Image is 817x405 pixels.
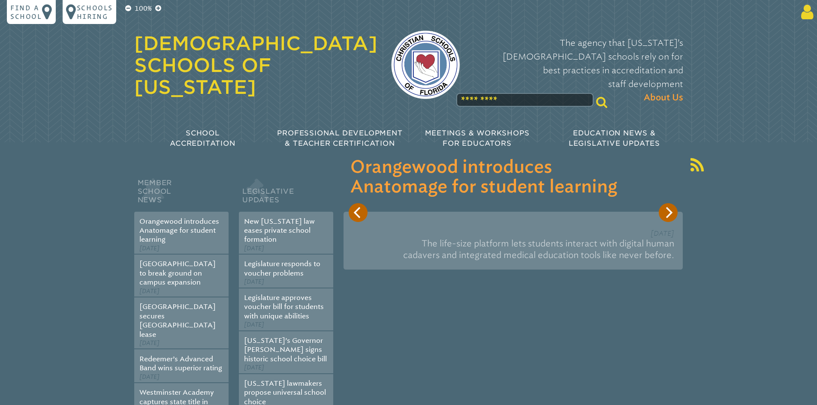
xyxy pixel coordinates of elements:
span: [DATE] [139,245,160,252]
span: [DATE] [244,321,264,328]
h3: Orangewood introduces Anatomage for student learning [350,158,676,197]
a: [GEOGRAPHIC_DATA] to break ground on campus expansion [139,260,216,286]
h2: Member School News [134,177,229,212]
span: [DATE] [244,364,264,371]
span: About Us [644,91,683,105]
span: [DATE] [651,229,674,237]
span: [DATE] [139,288,160,295]
span: [DATE] [244,245,264,252]
a: Legislature approves voucher bill for students with unique abilities [244,294,324,320]
a: [US_STATE]’s Governor [PERSON_NAME] signs historic school choice bill [244,336,327,363]
a: Orangewood introduces Anatomage for student learning [139,217,219,244]
span: School Accreditation [170,129,235,147]
p: Schools Hiring [77,3,113,21]
h2: Legislative Updates [239,177,333,212]
button: Next [659,203,678,222]
a: New [US_STATE] law eases private school formation [244,217,315,244]
span: [DATE] [139,373,160,381]
p: Find a school [10,3,42,21]
span: Meetings & Workshops for Educators [425,129,530,147]
a: Redeemer’s Advanced Band wins superior rating [139,355,222,372]
span: [DATE] [244,278,264,285]
span: Education News & Legislative Updates [569,129,660,147]
span: [DATE] [139,339,160,347]
span: Professional Development & Teacher Certification [277,129,402,147]
p: The life-size platform lets students interact with digital human cadavers and integrated medical ... [352,234,674,264]
a: [GEOGRAPHIC_DATA] secures [GEOGRAPHIC_DATA] lease [139,303,216,338]
a: [DEMOGRAPHIC_DATA] Schools of [US_STATE] [134,32,377,98]
a: Legislature responds to voucher problems [244,260,320,277]
button: Previous [349,203,368,222]
img: csf-logo-web-colors.png [391,30,460,99]
p: The agency that [US_STATE]’s [DEMOGRAPHIC_DATA] schools rely on for best practices in accreditati... [473,36,683,105]
p: 100% [133,3,154,14]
